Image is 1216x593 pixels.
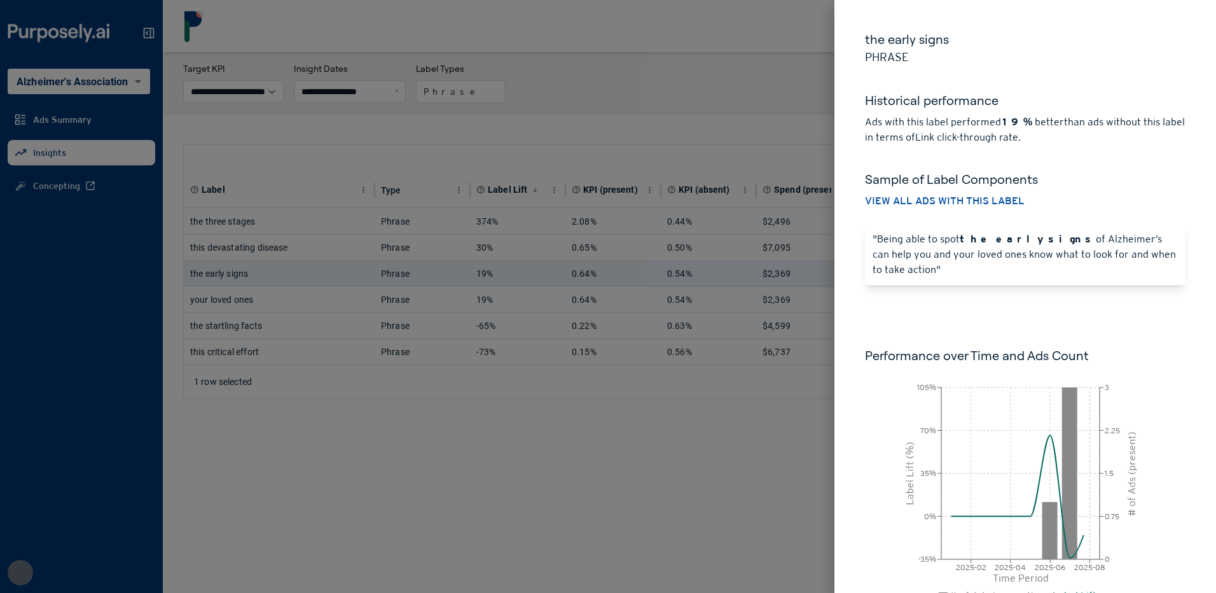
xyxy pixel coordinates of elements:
h5: Historical performance [865,92,1185,115]
tspan: Time Period [993,572,1049,584]
h5: Sample of Label Components [865,171,1185,188]
tspan: 105% [917,383,936,392]
p: Phrase [865,48,1185,66]
tspan: 0% [924,512,936,521]
strong: 19% [1001,116,1032,128]
tspan: 1.5 [1105,469,1114,478]
tspan: 0 [1105,555,1110,564]
tspan: -35% [918,555,936,564]
h6: Performance over Time and Ads Count [865,347,1185,365]
tspan: 70% [920,426,936,435]
tspan: # of Ads (present) [1126,431,1138,516]
tspan: 2025-04 [995,563,1026,572]
button: View all ads with this label [865,193,1025,209]
tspan: 0.75 [1105,512,1119,521]
strong: the early signs [960,233,1096,245]
p: "Being able to spot of Alzheimer’s can help you and your loved ones know what to look for and whe... [873,232,1178,277]
tspan: 35% [920,469,936,478]
tspan: 2025-08 [1074,563,1105,572]
tspan: 2025-02 [956,563,986,572]
h5: the early signs [865,31,1185,48]
tspan: 3 [1105,383,1109,392]
tspan: Label Lift (%) [904,442,916,505]
tspan: 2.25 [1105,426,1120,435]
tspan: 2025-06 [1035,563,1065,572]
p: Ads with this label performed better than ads without this label in terms of Link click-through r... [865,115,1185,145]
